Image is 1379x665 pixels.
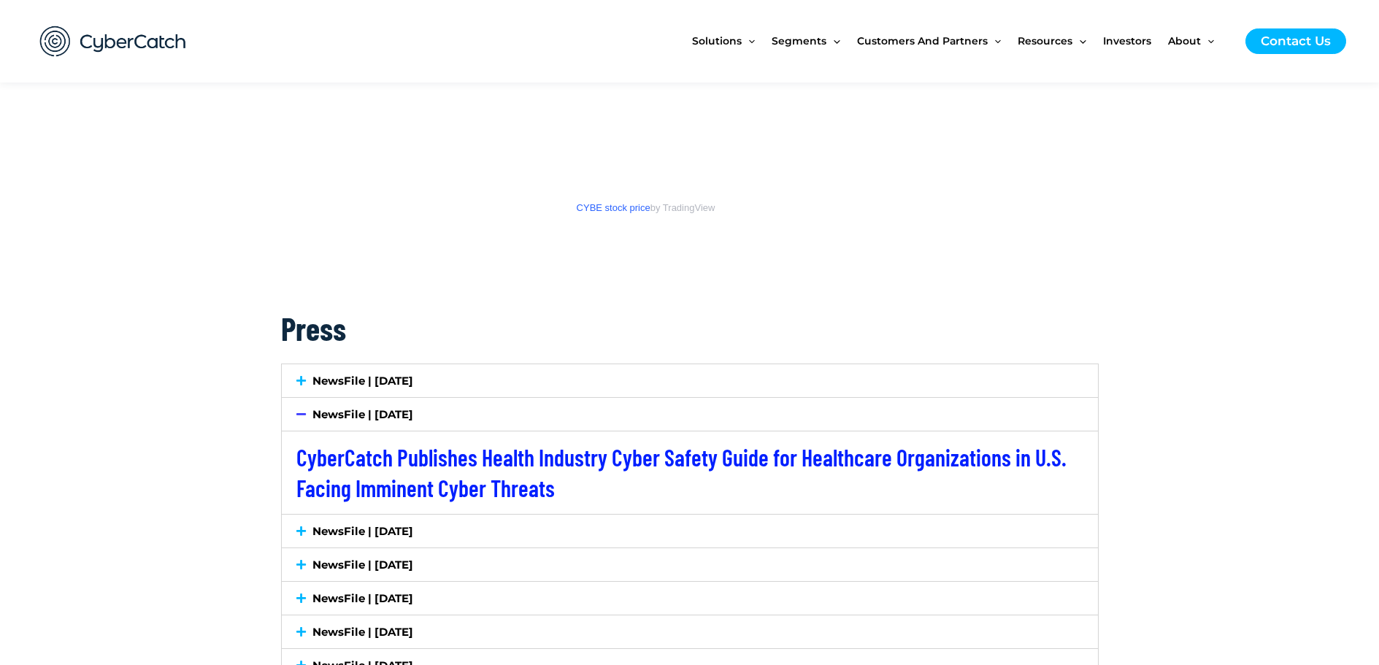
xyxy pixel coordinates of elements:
span: Resources [1018,10,1072,72]
span: Menu Toggle [826,10,840,72]
a: Contact Us [1245,28,1346,54]
div: by TradingView [281,196,1011,220]
span: Menu Toggle [1072,10,1086,72]
img: CyberCatch [26,11,201,72]
span: Customers and Partners [857,10,988,72]
span: Menu Toggle [1201,10,1214,72]
span: Segments [772,10,826,72]
a: NewsFile | [DATE] [312,524,413,538]
nav: Site Navigation: New Main Menu [692,10,1231,72]
a: NewsFile | [DATE] [312,591,413,605]
a: NewsFile | [DATE] [312,625,413,639]
a: Investors [1103,10,1168,72]
span: Menu Toggle [988,10,1001,72]
h2: Press [281,307,1099,349]
a: CYBE stock price [577,202,650,213]
span: Investors [1103,10,1151,72]
span: Solutions [692,10,742,72]
span: Menu Toggle [742,10,755,72]
span: About [1168,10,1201,72]
a: NewsFile | [DATE] [312,558,413,572]
a: CyberCatch Publishes Health Industry Cyber Safety Guide for Healthcare Organizations in U.S. Faci... [296,443,1067,501]
a: NewsFile | [DATE] [312,374,413,388]
a: NewsFile | [DATE] [312,407,413,421]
